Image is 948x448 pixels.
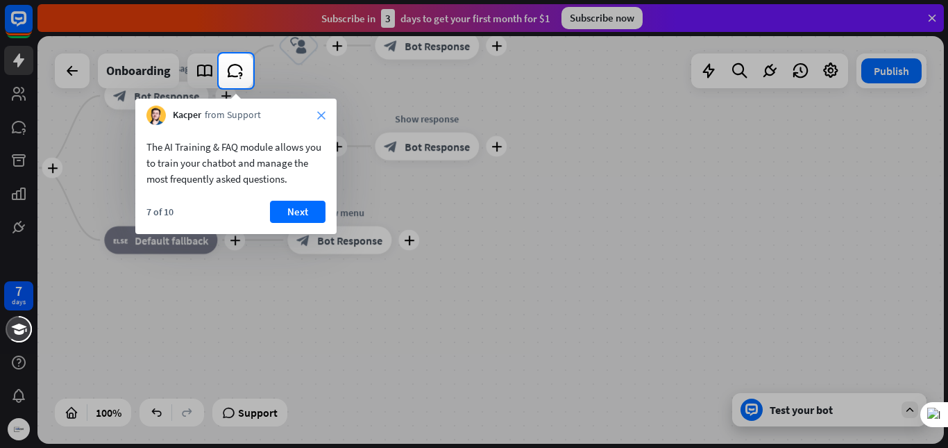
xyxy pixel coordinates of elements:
[173,108,201,122] span: Kacper
[270,201,325,223] button: Next
[146,139,325,187] div: The AI Training & FAQ module allows you to train your chatbot and manage the most frequently aske...
[11,6,53,47] button: Open LiveChat chat widget
[146,206,173,218] div: 7 of 10
[317,111,325,119] i: close
[205,108,261,122] span: from Support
